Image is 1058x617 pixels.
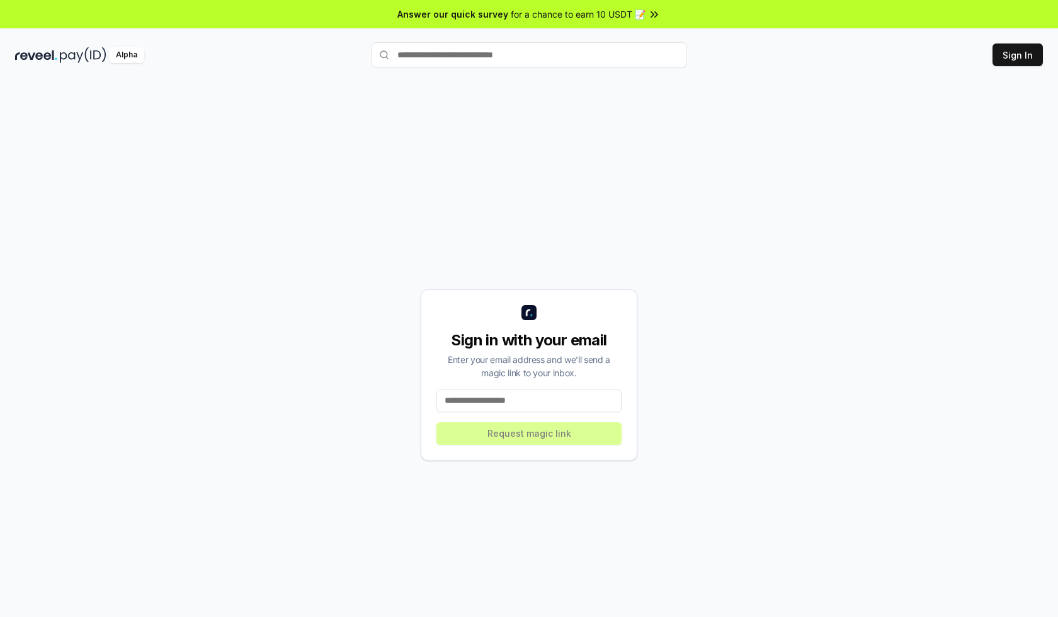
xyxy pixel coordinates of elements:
[109,47,144,63] div: Alpha
[511,8,646,21] span: for a chance to earn 10 USDT 📝
[60,47,106,63] img: pay_id
[15,47,57,63] img: reveel_dark
[521,305,537,320] img: logo_small
[436,353,622,379] div: Enter your email address and we’ll send a magic link to your inbox.
[993,43,1043,66] button: Sign In
[436,330,622,350] div: Sign in with your email
[397,8,508,21] span: Answer our quick survey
